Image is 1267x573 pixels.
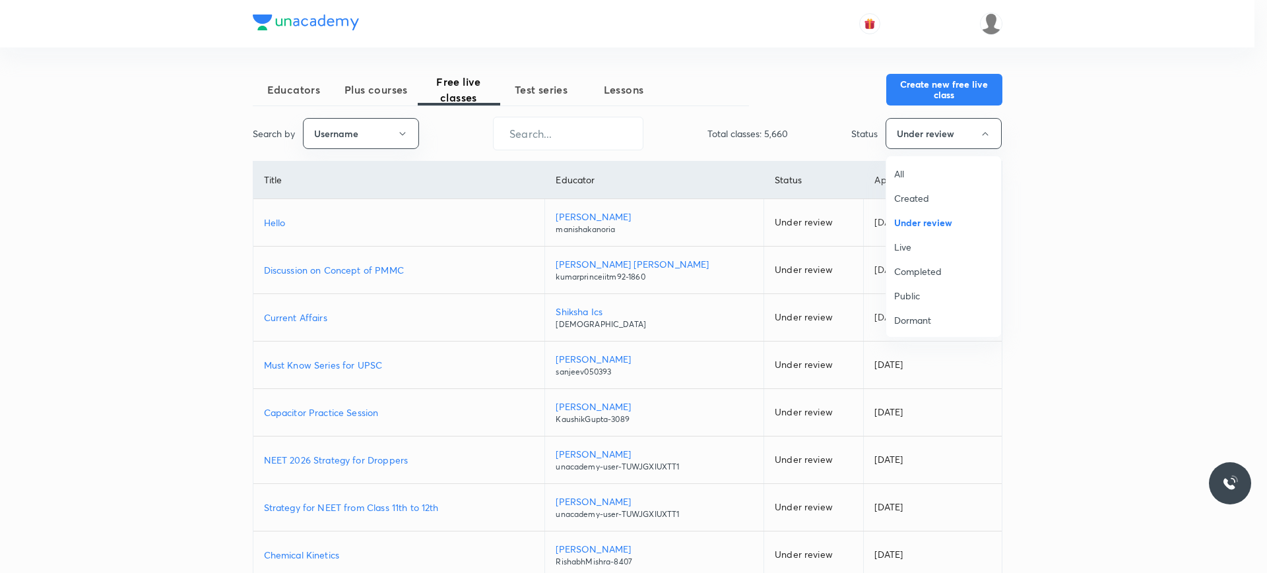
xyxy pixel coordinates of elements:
[894,216,993,229] span: Under review
[894,264,993,278] span: Completed
[894,191,993,205] span: Created
[894,289,993,303] span: Public
[894,167,993,181] span: All
[894,240,993,254] span: Live
[894,313,993,327] span: Dormant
